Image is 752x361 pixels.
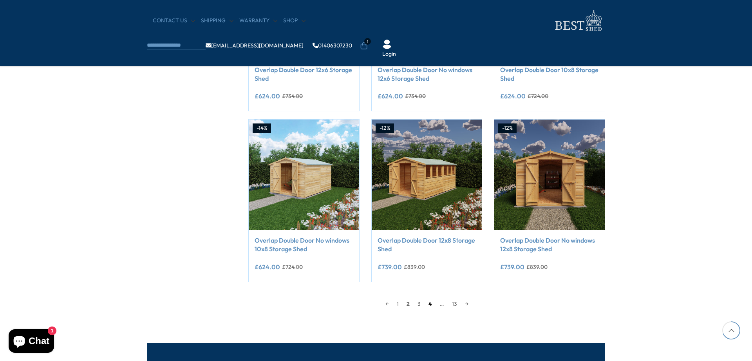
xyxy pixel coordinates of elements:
span: 2 [403,298,414,310]
a: → [461,298,472,310]
a: 1 [360,42,368,50]
del: £724.00 [282,264,303,270]
ins: £624.00 [255,93,280,99]
del: £734.00 [405,93,426,99]
span: 1 [364,38,371,45]
a: Shop [283,17,305,25]
ins: £624.00 [255,264,280,270]
a: Shipping [201,17,233,25]
div: -12% [498,123,517,133]
a: 01406307230 [313,43,352,48]
a: Overlap Double Door 10x8 Storage Shed [500,65,599,83]
del: £839.00 [526,264,548,270]
a: CONTACT US [153,17,195,25]
img: logo [550,8,605,33]
a: 1 [393,298,403,310]
a: 3 [414,298,425,310]
a: Warranty [239,17,277,25]
inbox-online-store-chat: Shopify online store chat [6,329,56,355]
div: -12% [376,123,394,133]
a: Overlap Double Door No windows 10x8 Storage Shed [255,236,353,254]
a: Overlap Double Door No windows 12x6 Storage Shed [378,65,476,83]
a: 4 [425,298,436,310]
div: -14% [253,123,271,133]
del: £724.00 [528,93,548,99]
ins: £739.00 [378,264,402,270]
ins: £624.00 [378,93,403,99]
a: Overlap Double Door No windows 12x8 Storage Shed [500,236,599,254]
span: … [436,298,448,310]
img: User Icon [382,40,392,49]
ins: £624.00 [500,93,526,99]
del: £839.00 [404,264,425,270]
a: Overlap Double Door 12x6 Storage Shed [255,65,353,83]
del: £734.00 [282,93,303,99]
ins: £739.00 [500,264,524,270]
a: Overlap Double Door 12x8 Storage Shed [378,236,476,254]
a: [EMAIL_ADDRESS][DOMAIN_NAME] [206,43,304,48]
a: Login [382,50,396,58]
a: 13 [448,298,461,310]
a: ← [381,298,393,310]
